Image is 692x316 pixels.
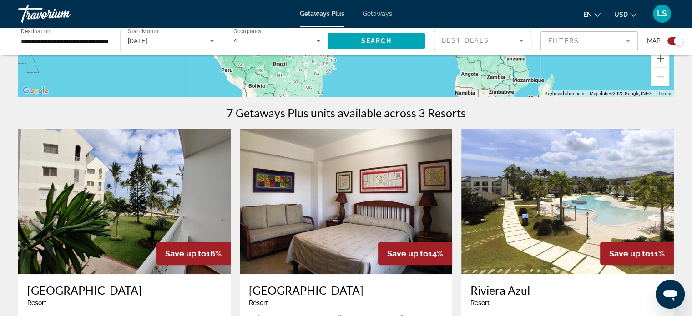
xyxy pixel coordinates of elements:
[658,91,671,96] a: Terms (opens in new tab)
[361,37,392,45] span: Search
[647,35,661,47] span: Map
[328,33,425,49] button: Search
[540,31,638,51] button: Filter
[20,85,51,97] a: Open this area in Google Maps (opens a new window)
[249,299,268,306] span: Resort
[378,242,452,265] div: 14%
[590,91,653,96] span: Map data ©2025 Google, INEGI
[442,37,489,44] span: Best Deals
[583,8,601,21] button: Change language
[651,49,669,67] button: Zoom in
[18,129,231,274] img: 3930E01X.jpg
[27,299,46,306] span: Resort
[363,10,392,17] a: Getaways
[461,129,674,274] img: DR63O01X.jpg
[545,90,584,97] button: Keyboard shortcuts
[614,8,636,21] button: Change currency
[233,37,237,45] span: 4
[165,249,206,258] span: Save up to
[583,11,592,18] span: en
[609,249,650,258] span: Save up to
[128,28,158,35] span: Start Month
[470,299,490,306] span: Resort
[656,280,685,309] iframe: Button to launch messaging window
[600,242,674,265] div: 11%
[300,10,344,17] a: Getaways Plus
[240,129,452,274] img: 4859I01L.jpg
[20,85,51,97] img: Google
[18,2,109,25] a: Travorium
[651,68,669,86] button: Zoom out
[614,11,628,18] span: USD
[227,106,466,120] h1: 7 Getaways Plus units available across 3 Resorts
[21,28,51,34] span: Destination
[249,283,443,297] a: [GEOGRAPHIC_DATA]
[27,283,222,297] a: [GEOGRAPHIC_DATA]
[387,249,428,258] span: Save up to
[657,9,667,18] span: LS
[156,242,231,265] div: 16%
[128,37,148,45] span: [DATE]
[650,4,674,23] button: User Menu
[233,28,262,35] span: Occupancy
[442,35,524,46] mat-select: Sort by
[470,283,665,297] a: Riviera Azul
